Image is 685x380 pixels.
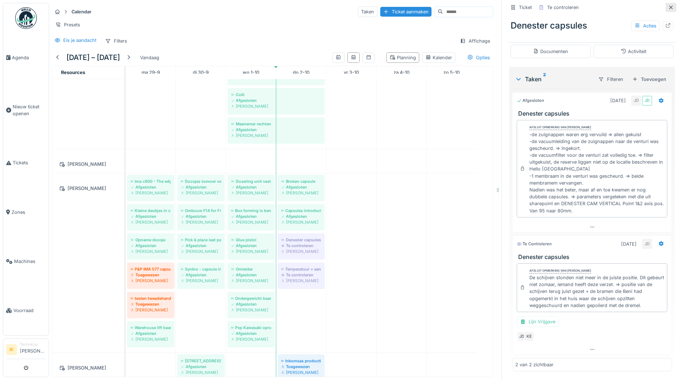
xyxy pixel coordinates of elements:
[181,370,221,375] div: [PERSON_NAME]
[63,37,96,44] div: Eis je aandacht
[281,272,321,278] div: Te controleren
[3,82,49,138] a: Nieuw ticket openen
[631,21,660,31] div: Acties
[517,331,527,341] div: JD
[131,278,171,284] div: [PERSON_NAME]
[529,125,591,130] div: Afsluit opmerking van [PERSON_NAME]
[61,70,85,75] span: Resources
[231,266,271,272] div: Omleider
[231,92,321,98] div: Colli
[231,237,271,243] div: Glue pistol
[231,208,271,213] div: Box forming is bent
[231,272,271,278] div: Afgesloten
[131,331,171,336] div: Afgesloten
[12,54,46,61] span: Agenda
[13,159,46,166] span: Tickets
[181,190,221,196] div: [PERSON_NAME]
[231,249,271,254] div: [PERSON_NAME]
[281,249,321,254] div: [PERSON_NAME]
[6,342,46,359] a: IK Technicus[PERSON_NAME]
[15,7,37,29] img: Badge_color-CXgf-gQk.svg
[392,68,411,77] a: 4 oktober 2025
[3,187,49,237] a: Zones
[529,274,664,309] div: De schijven stonden niet meer in de juiste positie. Dit gebeurt niet zomaar, iemand heeft deze ve...
[3,237,49,286] a: Machines
[231,325,271,331] div: Pxp Kawasaki opname colli
[57,363,120,372] div: [PERSON_NAME]
[3,33,49,82] a: Agenda
[181,178,221,184] div: Doosjes toevoer van robot naar colli
[518,254,669,260] h3: Denester capsules
[131,208,171,213] div: Kleine deukjes in capsule
[231,278,271,284] div: [PERSON_NAME]
[14,258,46,265] span: Machines
[181,237,221,243] div: Pick & place laat pads liggen
[281,266,321,272] div: Temperatuur + aanpassingen naar bio capsules
[131,266,171,272] div: P&P IMA 577 capsules - veel kleine storingen - project FPFH
[131,325,171,331] div: Warehouse lift baan 6
[291,68,311,77] a: 2 oktober 2025
[281,358,321,364] div: Inkomsas productie deur
[231,295,271,301] div: Ondergewicht baan 5.+ 6
[281,208,321,213] div: Capsules introduction problems
[642,96,652,106] div: JD
[181,358,221,364] div: [STREET_ADDRESS] trekt geen koffie
[3,286,49,335] a: Voorraad
[231,243,271,249] div: Afgesloten
[380,7,432,17] div: Ticket aanmaken
[281,370,321,375] div: [PERSON_NAME]
[442,68,461,77] a: 5 oktober 2025
[181,184,221,190] div: Afgesloten
[517,316,559,327] div: Lijn Vrijgave
[529,131,664,214] div: -de zuignappen waren erg vervuild => allen gekuist -de vacuumleiding van de zuignappen naar de ve...
[515,361,554,368] div: 2 van 2 zichtbaar
[629,74,669,84] div: Toevoegen
[13,307,46,314] span: Voorraad
[181,243,221,249] div: Afgesloten
[547,4,579,11] div: Te controleren
[131,336,171,342] div: [PERSON_NAME]
[631,96,641,106] div: JD
[131,237,171,243] div: Opname doosje
[281,237,321,243] div: Denester capsules
[231,213,271,219] div: Afgesloten
[131,295,171,301] div: testen tweedehands aangekochte servomotor op Goglio L81
[231,127,321,133] div: Afgesloten
[181,208,221,213] div: Ombouw F14 for F4 slots not in position
[281,364,321,370] div: Toegewezen
[231,121,321,127] div: Meenemer rechten
[517,241,552,247] div: Te controleren
[137,53,162,62] div: Vandaag
[231,103,321,109] div: [PERSON_NAME]
[231,98,321,103] div: Afgesloten
[181,266,221,272] div: Synkro - capsule in interference position fault
[231,307,271,313] div: [PERSON_NAME]
[131,178,171,184] div: Ima c900 - The edges of the boxes are a little bit cut.
[518,110,669,117] h3: Denester capsules
[57,184,120,193] div: [PERSON_NAME]
[181,272,221,278] div: Afgesloten
[281,184,321,190] div: Afgesloten
[20,342,46,357] li: [PERSON_NAME]
[621,48,646,55] div: Activiteit
[131,272,171,278] div: Toegewezen
[181,219,221,225] div: [PERSON_NAME]
[621,241,637,247] div: [DATE]
[191,68,211,77] a: 30 september 2025
[342,68,361,77] a: 3 oktober 2025
[241,68,261,77] a: 1 oktober 2025
[131,243,171,249] div: Afgesloten
[140,68,162,77] a: 29 september 2025
[517,98,544,104] div: Afgesloten
[281,190,321,196] div: [PERSON_NAME]
[131,213,171,219] div: Afgesloten
[231,301,271,307] div: Afgesloten
[6,344,17,355] li: IK
[519,4,532,11] div: Ticket
[231,184,271,190] div: Afgesloten
[66,53,120,62] h5: [DATE] – [DATE]
[390,54,416,61] div: Planning
[595,74,627,85] div: Filteren
[20,342,46,347] div: Technicus
[533,48,568,55] div: Documenten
